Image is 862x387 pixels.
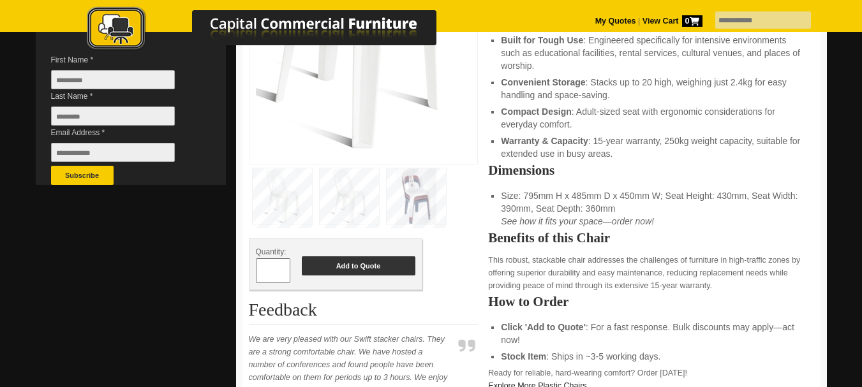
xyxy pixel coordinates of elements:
a: My Quotes [595,17,636,26]
span: 0 [682,15,702,27]
strong: View Cart [643,17,702,26]
li: : Engineered specifically for intensive environments such as educational facilities, rental servi... [501,34,801,72]
span: First Name * [51,54,194,66]
span: Last Name * [51,90,194,103]
strong: Compact Design [501,106,571,117]
em: See how it fits your space—order now! [501,216,654,226]
strong: Built for Tough Use [501,35,583,45]
h2: How to Order [488,295,814,308]
li: : For a fast response. Bulk discounts may apply—act now! [501,321,801,346]
h2: Dimensions [488,164,814,177]
button: Subscribe [51,166,114,185]
a: View Cart0 [640,17,702,26]
input: Email Address * [51,143,175,162]
h2: Feedback [249,300,479,325]
img: Capital Commercial Furniture Logo [52,6,498,53]
a: Capital Commercial Furniture Logo [52,6,498,57]
li: : Adult-sized seat with ergonomic considerations for everyday comfort. [501,105,801,131]
span: Quantity: [256,247,286,256]
button: Add to Quote [302,256,415,275]
input: Last Name * [51,106,175,126]
li: Size: 795mm H x 485mm D x 450mm W; Seat Height: 430mm, Seat Width: 390mm, Seat Depth: 360mm [501,189,801,228]
li: : Stacks up to 20 high, weighing just 2.4kg for easy handling and space-saving. [501,76,801,101]
li: : 15-year warranty, 250kg weight capacity, suitable for extended use in busy areas. [501,135,801,160]
strong: Warranty & Capacity [501,136,588,146]
strong: Click 'Add to Quote' [501,322,586,332]
span: Email Address * [51,126,194,139]
p: This robust, stackable chair addresses the challenges of furniture in high-traffic zones by offer... [488,254,814,292]
h2: Benefits of this Chair [488,231,814,244]
strong: Stock Item [501,351,546,361]
strong: Convenient Storage [501,77,585,87]
input: First Name * [51,70,175,89]
li: : Ships in ~3-5 working days. [501,350,801,363]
